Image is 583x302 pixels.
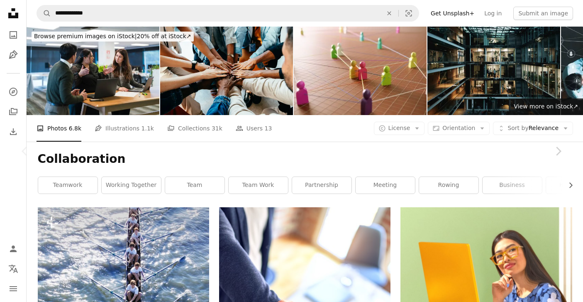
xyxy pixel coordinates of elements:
[37,5,419,22] form: Find visuals sitewide
[265,124,272,133] span: 13
[167,115,222,142] a: Collections 31k
[294,27,427,115] img: Communication concept
[292,177,351,194] a: partnership
[5,27,22,43] a: Photos
[426,7,479,20] a: Get Unsplash+
[442,125,475,131] span: Orientation
[388,125,410,131] span: License
[513,7,573,20] button: Submit an image
[483,177,542,194] a: business
[141,124,154,133] span: 1.1k
[356,177,415,194] a: meeting
[533,111,583,191] a: Next
[509,98,583,115] a: View more on iStock↗
[427,27,560,115] img: Modern office building by night in Paris, France
[5,280,22,297] button: Menu
[27,27,199,47] a: Browse premium images on iStock|20% off at iStock↗
[5,103,22,120] a: Collections
[493,122,573,135] button: Sort byRelevance
[399,5,419,21] button: Visual search
[380,5,398,21] button: Clear
[37,5,51,21] button: Search Unsplash
[34,33,137,39] span: Browse premium images on iStock |
[212,124,222,133] span: 31k
[27,27,159,115] img: Partnership and collaboration in office, group discussion for feedback.
[507,124,559,133] span: Relevance
[514,103,578,110] span: View more on iStock ↗
[95,115,154,142] a: Illustrations 1.1k
[5,241,22,257] a: Log in / Sign up
[419,177,478,194] a: rowing
[102,177,161,194] a: working together
[165,177,224,194] a: team
[5,260,22,277] button: Language
[38,152,572,167] h1: Collaboration
[428,122,490,135] button: Orientation
[5,83,22,100] a: Explore
[34,33,191,39] span: 20% off at iStock ↗
[374,122,425,135] button: License
[507,125,528,131] span: Sort by
[229,177,288,194] a: team work
[38,177,98,194] a: teamwork
[236,115,272,142] a: Users 13
[5,47,22,63] a: Illustrations
[479,7,507,20] a: Log in
[160,27,293,115] img: Teamwork concept with diverse hands joining together, symbolizing unity, cooperation, and collabo...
